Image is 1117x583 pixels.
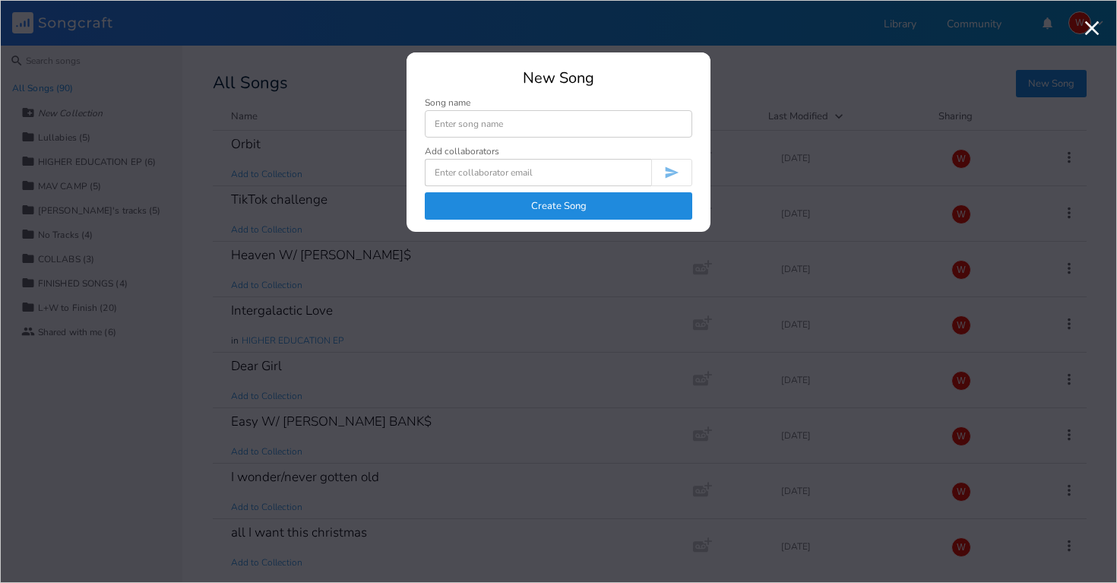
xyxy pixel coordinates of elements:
div: Song name [425,98,692,107]
input: Enter collaborator email [425,159,651,186]
input: Enter song name [425,110,692,138]
button: Create Song [425,192,692,220]
div: Add collaborators [425,147,499,156]
div: New Song [425,71,692,86]
button: Invite [651,159,692,186]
